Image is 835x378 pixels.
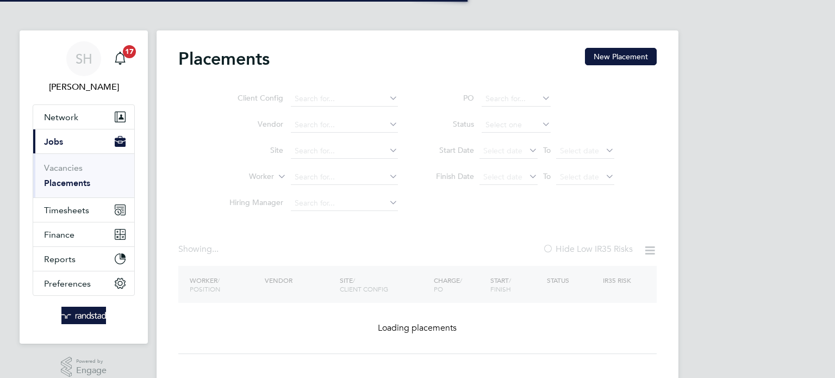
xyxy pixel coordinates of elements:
nav: Main navigation [20,30,148,344]
span: Finance [44,230,74,240]
a: Powered byEngage [61,357,107,377]
button: Reports [33,247,134,271]
span: Network [44,112,78,122]
button: New Placement [585,48,657,65]
img: randstad-logo-retina.png [61,307,107,324]
span: Engage [76,366,107,375]
a: Vacancies [44,163,83,173]
div: Showing [178,244,221,255]
div: Jobs [33,153,134,197]
label: Hide Low IR35 Risks [543,244,633,255]
a: SH[PERSON_NAME] [33,41,135,94]
span: Powered by [76,357,107,366]
a: Placements [44,178,90,188]
button: Finance [33,222,134,246]
span: 17 [123,45,136,58]
button: Jobs [33,129,134,153]
span: Jobs [44,137,63,147]
button: Timesheets [33,198,134,222]
span: Timesheets [44,205,89,215]
span: ... [212,244,219,255]
button: Preferences [33,271,134,295]
h2: Placements [178,48,270,70]
span: Soraya Horseman [33,80,135,94]
a: 17 [109,41,131,76]
span: SH [76,52,92,66]
button: Network [33,105,134,129]
a: Go to home page [33,307,135,324]
span: Preferences [44,278,91,289]
span: Reports [44,254,76,264]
